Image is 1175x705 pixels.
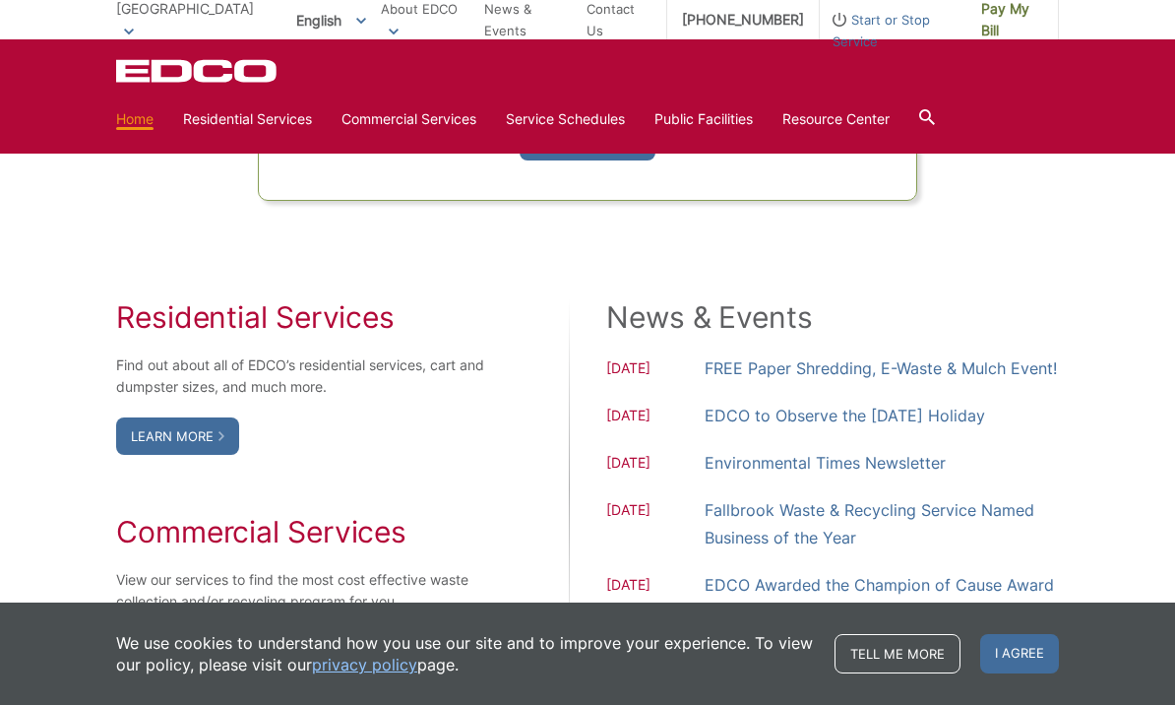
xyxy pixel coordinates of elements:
a: Fallbrook Waste & Recycling Service Named Business of the Year [705,496,1059,551]
a: EDCO to Observe the [DATE] Holiday [705,402,985,429]
h2: Commercial Services [116,514,487,549]
a: Learn More [116,417,239,455]
a: Residential Services [183,108,312,130]
a: EDCD logo. Return to the homepage. [116,59,279,83]
a: Public Facilities [654,108,753,130]
a: FREE Paper Shredding, E-Waste & Mulch Event! [705,354,1057,382]
span: I agree [980,634,1059,673]
p: Find out about all of EDCO’s residential services, cart and dumpster sizes, and much more. [116,354,487,398]
a: Service Schedules [506,108,625,130]
span: [DATE] [606,452,705,477]
span: [DATE] [606,574,705,599]
a: EDCO Awarded the Champion of Cause Award [705,571,1054,599]
h2: Residential Services [116,299,487,335]
span: [DATE] [606,499,705,551]
span: English [281,4,381,36]
a: Resource Center [782,108,890,130]
span: [DATE] [606,357,705,382]
a: Commercial Services [341,108,476,130]
p: We use cookies to understand how you use our site and to improve your experience. To view our pol... [116,632,815,675]
p: View our services to find the most cost effective waste collection and/or recycling program for you. [116,569,487,612]
a: Home [116,108,154,130]
span: [DATE] [606,405,705,429]
a: privacy policy [312,654,417,675]
a: Environmental Times Newsletter [705,449,946,477]
a: Tell me more [835,634,960,673]
h2: News & Events [606,299,1059,335]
